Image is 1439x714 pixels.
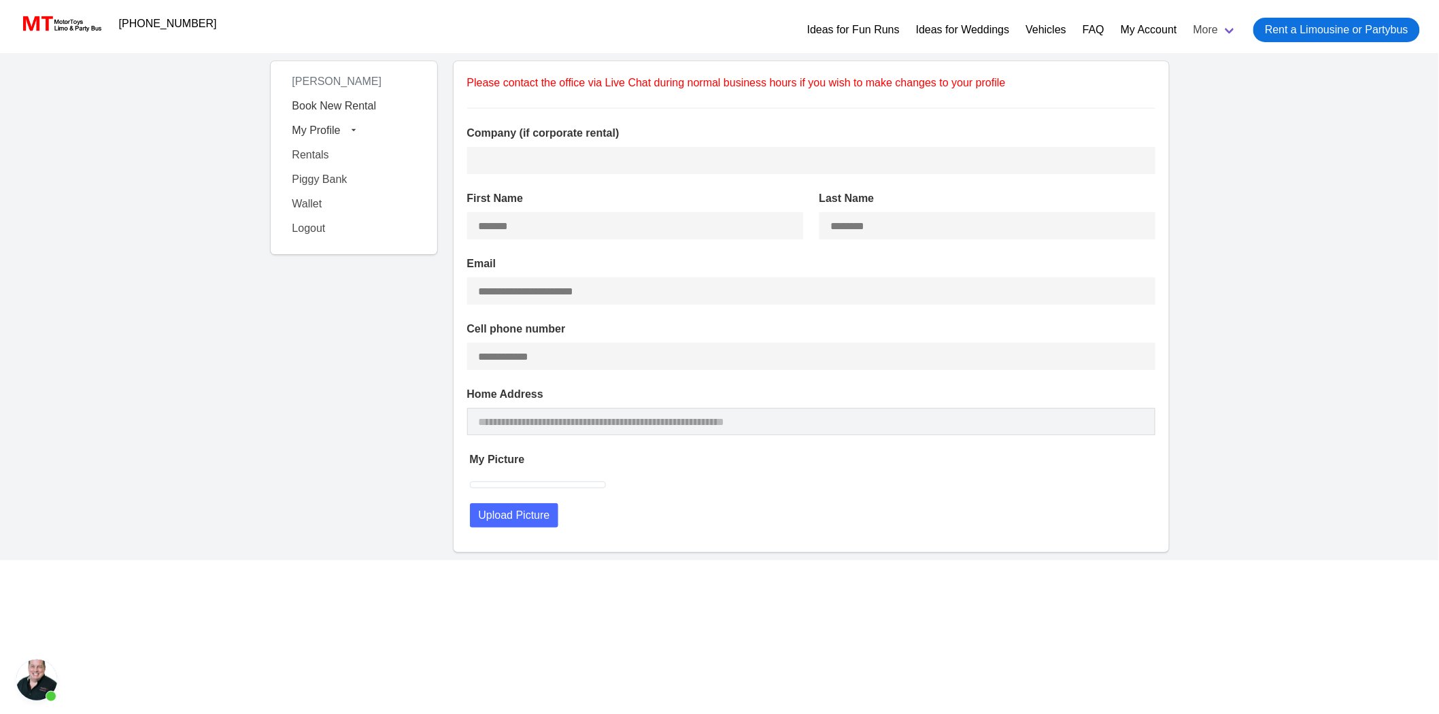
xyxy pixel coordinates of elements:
[467,386,1155,403] label: Home Address
[467,256,1155,272] label: Email
[1026,22,1066,38] a: Vehicles
[470,503,559,528] button: Upload Picture
[467,190,803,207] label: First Name
[470,452,1155,468] label: My Picture
[819,190,1155,207] label: Last Name
[284,143,424,167] a: Rentals
[470,481,606,488] img: 150
[284,216,424,241] a: Logout
[1185,12,1245,48] a: More
[807,22,900,38] a: Ideas for Fun Runs
[19,14,103,33] img: MotorToys Logo
[284,118,424,143] button: My Profile
[1121,22,1177,38] a: My Account
[284,192,424,216] a: Wallet
[292,124,341,136] span: My Profile
[111,10,225,37] a: [PHONE_NUMBER]
[467,321,1155,337] label: Cell phone number
[479,507,550,524] span: Upload Picture
[16,660,57,700] a: Open chat
[916,22,1010,38] a: Ideas for Weddings
[1253,18,1420,42] a: Rent a Limousine or Partybus
[1265,22,1408,38] span: Rent a Limousine or Partybus
[467,125,1155,141] label: Company (if corporate rental)
[467,75,1155,91] p: Please contact the office via Live Chat during normal business hours if you wish to make changes ...
[284,167,424,192] a: Piggy Bank
[284,70,390,92] span: [PERSON_NAME]
[1083,22,1104,38] a: FAQ
[284,94,424,118] a: Book New Rental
